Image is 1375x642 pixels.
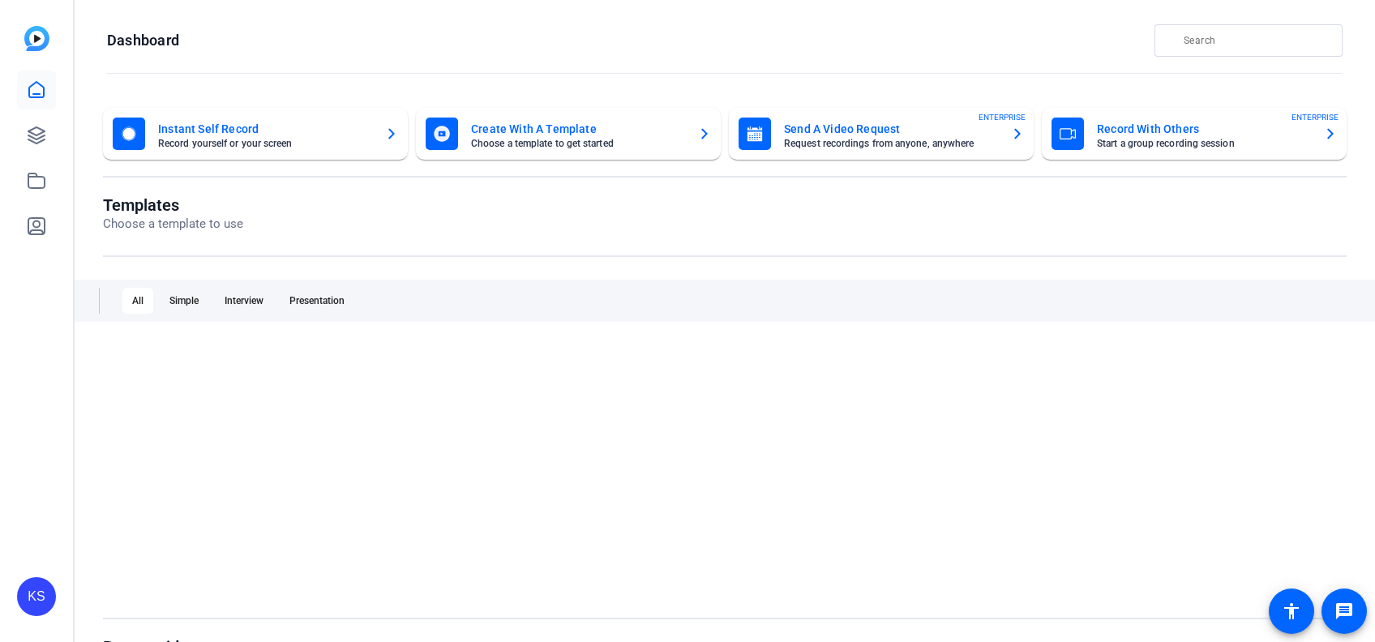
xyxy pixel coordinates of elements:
div: Simple [160,288,208,314]
div: Interview [215,288,273,314]
button: Record With OthersStart a group recording sessionENTERPRISE [1042,108,1347,160]
div: All [122,288,153,314]
div: KS [17,577,56,616]
mat-card-subtitle: Record yourself or your screen [158,139,372,148]
mat-card-title: Send A Video Request [784,119,998,139]
mat-card-subtitle: Start a group recording session [1097,139,1311,148]
mat-card-subtitle: Choose a template to get started [471,139,685,148]
img: blue-gradient.svg [24,26,49,51]
button: Send A Video RequestRequest recordings from anyone, anywhereENTERPRISE [729,108,1034,160]
span: ENTERPRISE [979,111,1026,123]
mat-card-title: Record With Others [1097,119,1311,139]
mat-card-subtitle: Request recordings from anyone, anywhere [784,139,998,148]
h1: Dashboard [107,31,179,50]
button: Instant Self RecordRecord yourself or your screen [103,108,408,160]
button: Create With A TemplateChoose a template to get started [416,108,721,160]
input: Search [1184,31,1330,50]
div: Presentation [280,288,354,314]
p: Choose a template to use [103,215,243,233]
mat-icon: accessibility [1282,601,1301,621]
mat-icon: message [1334,601,1354,621]
mat-card-title: Create With A Template [471,119,685,139]
span: ENTERPRISE [1291,111,1339,123]
h1: Templates [103,195,243,215]
mat-card-title: Instant Self Record [158,119,372,139]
